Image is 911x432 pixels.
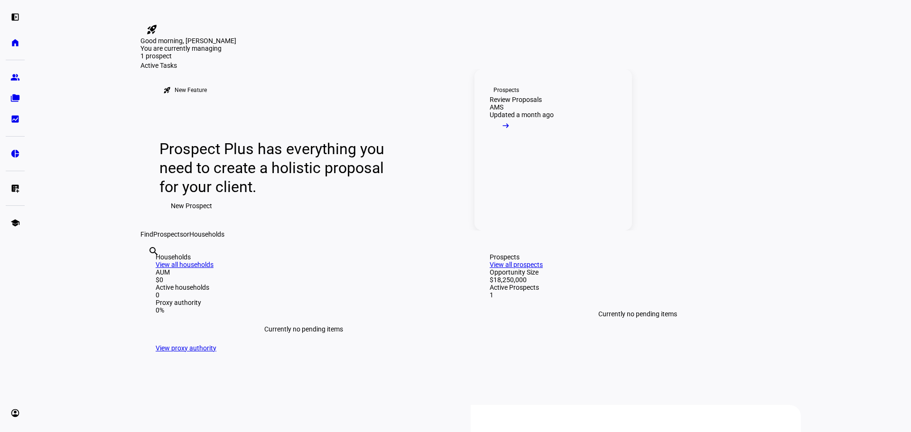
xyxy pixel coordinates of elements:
div: Proxy authority [156,299,452,306]
div: $18,250,000 [490,276,786,284]
div: Opportunity Size [490,268,786,276]
a: bid_landscape [6,110,25,129]
div: Prospects [493,86,519,94]
div: 0 [156,291,452,299]
a: ProspectsReview ProposalsAMSUpdated a month ago [474,69,632,230]
mat-icon: search [148,246,159,257]
a: folder_copy [6,89,25,108]
eth-mat-symbol: school [10,218,20,228]
div: 1 [490,291,786,299]
a: pie_chart [6,144,25,163]
div: AUM [156,268,452,276]
div: 1 prospect [140,52,235,60]
a: home [6,33,25,52]
eth-mat-symbol: left_panel_open [10,12,20,22]
a: View all households [156,261,214,268]
span: Households [189,230,224,238]
div: Prospect Plus has everything you need to create a holistic proposal for your client. [159,139,393,196]
div: Find or [140,230,801,238]
div: Active Tasks [140,62,801,69]
input: Enter name of prospect or household [148,258,150,270]
div: Households [156,253,452,261]
div: Currently no pending items [156,314,452,344]
eth-mat-symbol: home [10,38,20,47]
button: New Prospect [159,196,223,215]
div: New Feature [175,86,207,94]
div: 0% [156,306,452,314]
div: Prospects [490,253,786,261]
div: Updated a month ago [490,111,554,119]
mat-icon: rocket_launch [146,24,158,35]
div: AMS [490,103,503,111]
div: $0 [156,276,452,284]
div: Review Proposals [490,96,542,103]
a: View all prospects [490,261,543,268]
eth-mat-symbol: bid_landscape [10,114,20,124]
eth-mat-symbol: list_alt_add [10,184,20,193]
eth-mat-symbol: pie_chart [10,149,20,158]
div: Currently no pending items [490,299,786,329]
div: Good morning, [PERSON_NAME] [140,37,801,45]
div: Active Prospects [490,284,786,291]
mat-icon: arrow_right_alt [501,121,511,130]
eth-mat-symbol: group [10,73,20,82]
mat-icon: rocket_launch [163,86,171,94]
span: New Prospect [171,196,212,215]
a: View proxy authority [156,344,216,352]
eth-mat-symbol: account_circle [10,408,20,418]
eth-mat-symbol: folder_copy [10,93,20,103]
a: group [6,68,25,87]
div: Active households [156,284,452,291]
span: Prospects [153,230,183,238]
span: You are currently managing [140,45,222,52]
